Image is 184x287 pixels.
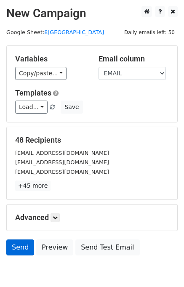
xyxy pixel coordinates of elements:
[121,29,178,35] a: Daily emails left: 50
[121,28,178,37] span: Daily emails left: 50
[15,181,51,191] a: +45 more
[6,239,34,255] a: Send
[15,54,86,64] h5: Variables
[36,239,73,255] a: Preview
[15,101,48,114] a: Load...
[142,247,184,287] div: 聊天小工具
[15,159,109,165] small: [EMAIL_ADDRESS][DOMAIN_NAME]
[99,54,169,64] h5: Email column
[6,6,178,21] h2: New Campaign
[75,239,139,255] a: Send Test Email
[44,29,104,35] a: 8[GEOGRAPHIC_DATA]
[15,67,67,80] a: Copy/paste...
[15,150,109,156] small: [EMAIL_ADDRESS][DOMAIN_NAME]
[6,29,104,35] small: Google Sheet:
[15,136,169,145] h5: 48 Recipients
[142,247,184,287] iframe: Chat Widget
[15,88,51,97] a: Templates
[15,213,169,222] h5: Advanced
[61,101,83,114] button: Save
[15,169,109,175] small: [EMAIL_ADDRESS][DOMAIN_NAME]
